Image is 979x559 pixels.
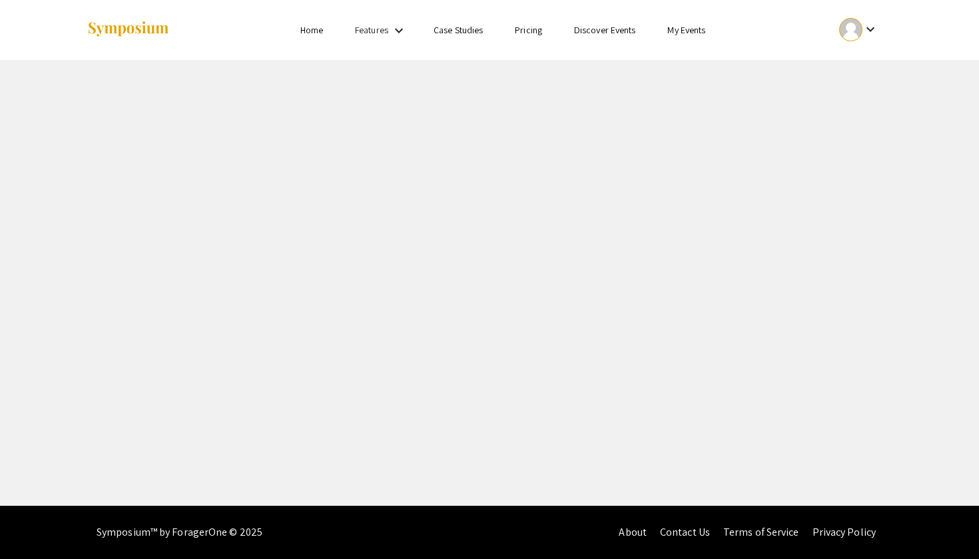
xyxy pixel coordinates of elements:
[723,525,799,539] a: Terms of Service
[97,506,262,559] div: Symposium™ by ForagerOne © 2025
[922,499,969,549] iframe: Chat
[813,525,876,539] a: Privacy Policy
[300,24,323,36] a: Home
[574,24,636,36] a: Discover Events
[619,525,647,539] a: About
[434,24,483,36] a: Case Studies
[515,24,542,36] a: Pricing
[660,525,710,539] a: Contact Us
[825,15,892,45] button: Expand account dropdown
[355,24,388,36] a: Features
[667,24,705,36] a: My Events
[391,23,407,39] mat-icon: Expand Features list
[862,21,878,37] mat-icon: Expand account dropdown
[87,21,170,39] img: Symposium by ForagerOne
